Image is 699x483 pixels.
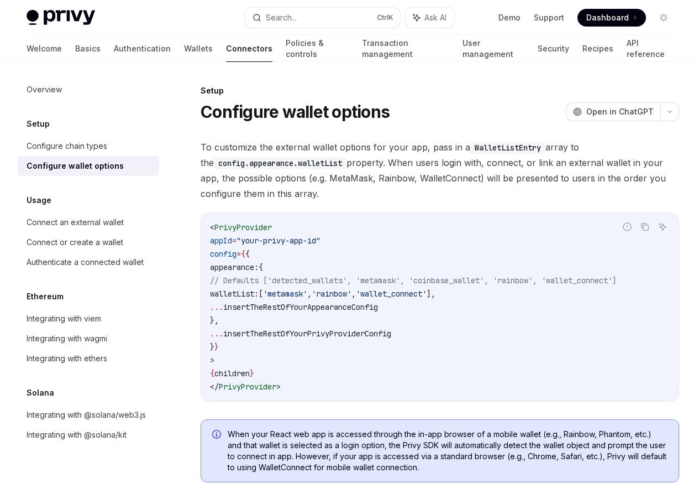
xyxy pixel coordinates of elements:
span: { [210,368,214,378]
a: Connect or create a wallet [18,232,159,252]
div: Integrating with @solana/kit [27,428,127,442]
span: , [351,289,356,299]
span: 'rainbow' [312,289,351,299]
h5: Usage [27,194,51,207]
a: Configure wallet options [18,156,159,176]
div: Setup [201,85,679,96]
span: { [259,262,263,272]
div: Configure chain types [27,139,107,153]
button: Copy the contents from the code block [638,220,652,234]
span: Ctrl K [377,13,393,22]
a: Overview [18,80,159,100]
a: Connect an external wallet [18,212,159,232]
span: children [214,368,250,378]
span: Open in ChatGPT [586,106,654,117]
span: When your React web app is accessed through the in-app browser of a mobile wallet (e.g., Rainbow,... [228,429,668,473]
a: Authenticate a connected wallet [18,252,159,272]
a: API reference [627,35,672,62]
a: Integrating with @solana/kit [18,425,159,445]
a: Security [538,35,569,62]
span: < [210,222,214,232]
span: 'wallet_connect' [356,289,427,299]
h5: Setup [27,117,50,131]
span: } [250,368,254,378]
span: appId [210,236,232,246]
span: } [210,342,214,352]
div: Search... [266,11,297,24]
span: appearance: [210,262,259,272]
a: Authentication [114,35,171,62]
span: ], [427,289,435,299]
span: // Defaults ['detected_wallets', 'metamask', 'coinbase_wallet', 'rainbow', 'wallet_connect'] [210,276,617,285]
span: } [214,342,219,352]
a: Dashboard [577,9,646,27]
svg: Info [212,430,223,441]
code: config.appearance.walletList [214,157,346,169]
button: Toggle dark mode [655,9,672,27]
a: Integrating with ethers [18,349,159,368]
span: Dashboard [586,12,629,23]
span: ... [210,302,223,312]
span: ... [210,329,223,339]
button: Search...CtrlK [245,8,400,28]
span: Ask AI [424,12,446,23]
a: Configure chain types [18,136,159,156]
a: Connectors [226,35,272,62]
h1: Configure wallet options [201,102,390,122]
a: User management [463,35,524,62]
span: </ [210,382,219,392]
span: { [241,249,245,259]
a: Wallets [184,35,213,62]
button: Ask AI [406,8,454,28]
a: Integrating with viem [18,309,159,329]
h5: Solana [27,386,54,399]
a: Basics [75,35,101,62]
a: Integrating with wagmi [18,329,159,349]
span: To customize the external wallet options for your app, pass in a array to the property. When user... [201,139,679,201]
h5: Ethereum [27,290,64,303]
span: config [210,249,236,259]
div: Connect or create a wallet [27,236,123,249]
a: Recipes [582,35,613,62]
img: light logo [27,10,95,25]
span: insertTheRestOfYourPrivyProviderConfig [223,329,391,339]
span: insertTheRestOfYourAppearanceConfig [223,302,378,312]
span: > [276,382,281,392]
div: Authenticate a connected wallet [27,256,144,269]
div: Integrating with @solana/web3.js [27,408,146,422]
span: [ [259,289,263,299]
div: Overview [27,83,62,96]
div: Integrating with viem [27,312,101,325]
a: Welcome [27,35,62,62]
a: Transaction management [362,35,449,62]
span: = [232,236,236,246]
div: Connect an external wallet [27,216,124,229]
span: = [236,249,241,259]
a: Demo [498,12,521,23]
div: Integrating with ethers [27,352,107,365]
span: > [210,355,214,365]
code: WalletListEntry [470,142,545,154]
span: "your-privy-app-id" [236,236,320,246]
a: Integrating with @solana/web3.js [18,405,159,425]
button: Report incorrect code [620,220,634,234]
span: walletList: [210,289,259,299]
div: Configure wallet options [27,159,124,173]
a: Policies & controls [286,35,349,62]
button: Ask AI [655,220,670,234]
a: Support [534,12,564,23]
button: Open in ChatGPT [566,102,660,121]
span: }, [210,315,219,325]
span: PrivyProvider [214,222,272,232]
span: , [307,289,312,299]
span: PrivyProvider [219,382,276,392]
div: Integrating with wagmi [27,332,107,345]
span: { [245,249,250,259]
span: 'metamask' [263,289,307,299]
